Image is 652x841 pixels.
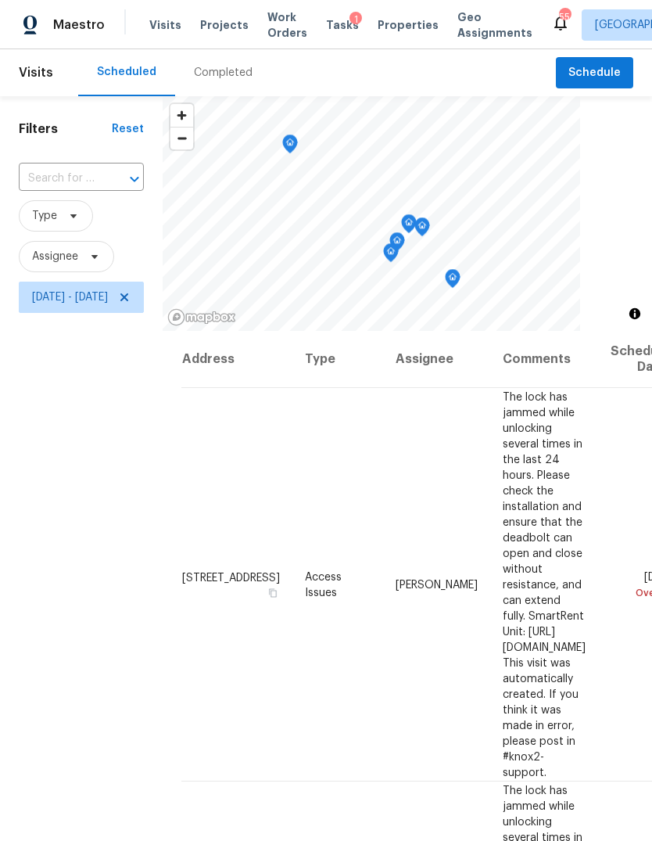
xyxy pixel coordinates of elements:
[292,331,383,388] th: Type
[53,17,105,33] span: Maestro
[170,104,193,127] button: Zoom in
[182,572,280,583] span: [STREET_ADDRESS]
[167,308,236,326] a: Mapbox homepage
[19,56,53,90] span: Visits
[163,96,580,331] canvas: Map
[266,585,280,599] button: Copy Address
[200,17,249,33] span: Projects
[556,57,633,89] button: Schedule
[383,331,490,388] th: Assignee
[124,168,145,190] button: Open
[389,232,405,257] div: Map marker
[503,391,586,778] span: The lock has jammed while unlocking several times in the last 24 hours. Please check the installa...
[396,579,478,590] span: [PERSON_NAME]
[349,12,362,27] div: 1
[625,304,644,323] button: Toggle attribution
[267,9,307,41] span: Work Orders
[445,269,460,293] div: Map marker
[149,17,181,33] span: Visits
[559,9,570,25] div: 55
[401,214,417,239] div: Map marker
[457,9,532,41] span: Geo Assignments
[490,331,598,388] th: Comments
[305,571,342,598] span: Access Issues
[112,121,144,137] div: Reset
[181,331,292,388] th: Address
[194,65,253,81] div: Completed
[32,289,108,305] span: [DATE] - [DATE]
[32,249,78,264] span: Assignee
[19,121,112,137] h1: Filters
[19,167,100,191] input: Search for an address...
[568,63,621,83] span: Schedule
[326,20,359,31] span: Tasks
[378,17,439,33] span: Properties
[383,243,399,268] div: Map marker
[97,64,156,80] div: Scheduled
[630,305,639,322] span: Toggle attribution
[282,135,298,159] div: Map marker
[32,208,57,224] span: Type
[414,217,430,242] div: Map marker
[170,127,193,149] button: Zoom out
